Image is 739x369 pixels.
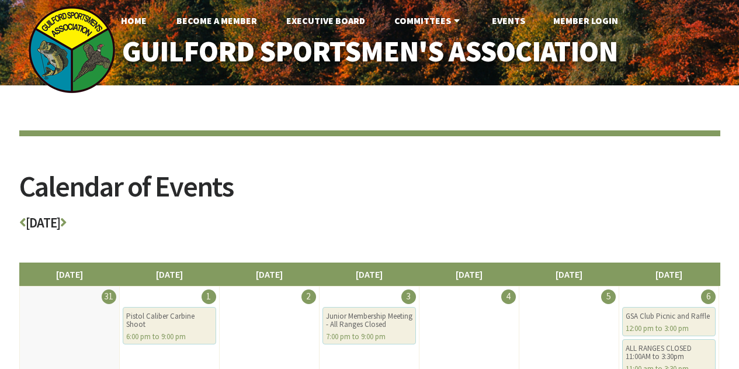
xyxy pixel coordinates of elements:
img: logo_sm.png [28,6,116,94]
div: Pistol Caliber Carbine Shoot [126,312,213,329]
a: Become A Member [167,9,266,32]
div: 6:00 pm to 9:00 pm [126,333,213,341]
a: Committees [385,9,472,32]
div: 1 [202,289,216,304]
a: Events [483,9,535,32]
li: [DATE] [519,263,619,286]
li: [DATE] [619,263,719,286]
div: 6 [701,289,716,304]
div: 7:00 pm to 9:00 pm [326,333,412,341]
li: [DATE] [219,263,320,286]
h3: [DATE] [19,216,720,236]
div: GSA Club Picnic and Raffle [626,312,712,320]
div: 12:00 pm to 3:00 pm [626,325,712,333]
div: 31 [102,289,116,304]
li: [DATE] [319,263,419,286]
li: [DATE] [19,263,120,286]
div: ALL RANGES CLOSED 11:00AM to 3:30pm [626,344,712,361]
h2: Calendar of Events [19,172,720,216]
div: 5 [601,289,616,304]
a: Home [112,9,156,32]
a: Member Login [544,9,627,32]
div: 2 [301,289,316,304]
div: Junior Membership Meeting - All Ranges Closed [326,312,412,329]
a: Guilford Sportsmen's Association [97,27,642,77]
div: 3 [401,289,416,304]
div: 4 [501,289,516,304]
li: [DATE] [419,263,519,286]
li: [DATE] [119,263,220,286]
a: Executive Board [277,9,374,32]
